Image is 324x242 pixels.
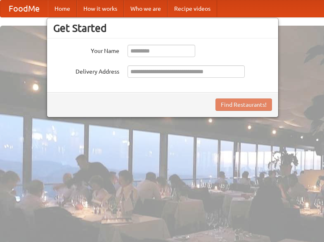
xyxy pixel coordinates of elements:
[77,0,124,17] a: How it works
[124,0,168,17] a: Who we are
[53,65,119,76] label: Delivery Address
[53,45,119,55] label: Your Name
[215,98,272,111] button: Find Restaurants!
[53,22,272,34] h3: Get Started
[168,0,217,17] a: Recipe videos
[0,0,48,17] a: FoodMe
[48,0,77,17] a: Home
